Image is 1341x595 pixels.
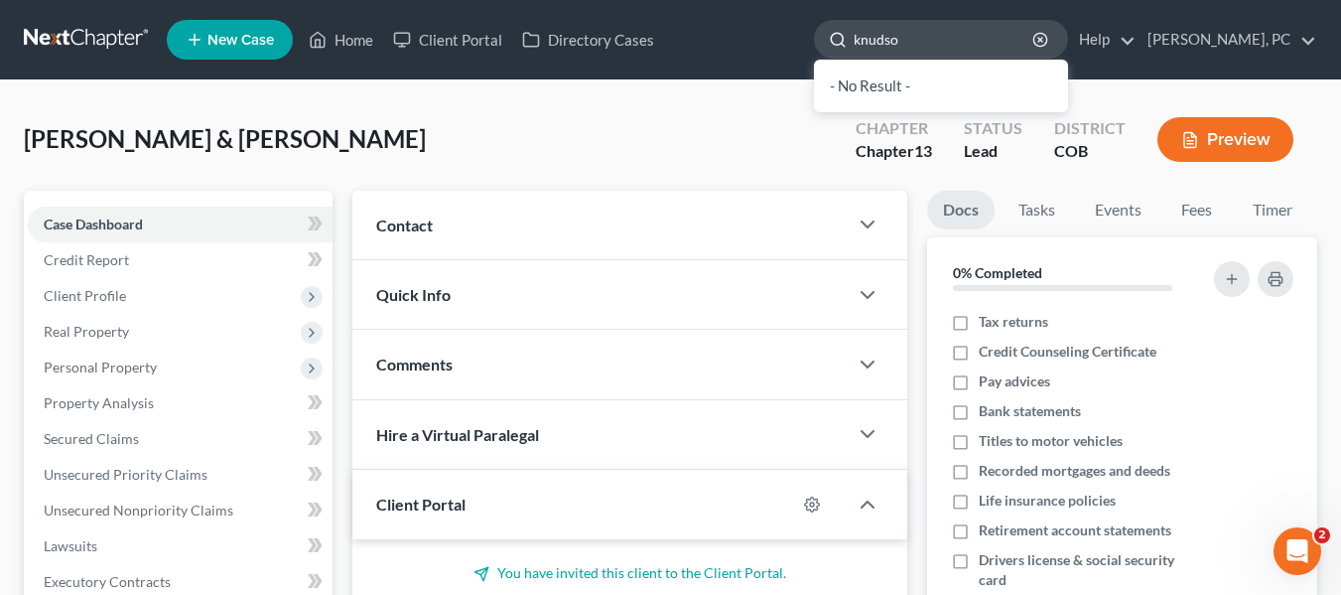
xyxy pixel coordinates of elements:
div: COB [1054,140,1126,163]
span: Case Dashboard [44,216,143,232]
span: New Case [207,33,274,48]
iframe: Intercom live chat [1274,527,1321,575]
span: Recorded mortgages and deeds [979,461,1170,481]
span: Contact [376,216,433,234]
span: 13 [914,141,932,160]
div: Status [964,117,1022,140]
span: Life insurance policies [979,491,1116,511]
span: Personal Property [44,359,157,375]
a: Events [1079,191,1157,229]
span: [PERSON_NAME] & [PERSON_NAME] [24,124,426,153]
div: - No Result - [814,60,1068,112]
span: Property Analysis [44,394,154,411]
span: Comments [376,355,453,373]
a: Client Portal [383,22,512,58]
span: Drivers license & social security card [979,550,1203,590]
span: Hire a Virtual Paralegal [376,425,539,444]
span: Unsecured Priority Claims [44,466,207,483]
span: Unsecured Nonpriority Claims [44,502,233,519]
span: Quick Info [376,285,451,304]
p: You have invited this client to the Client Portal. [376,563,883,583]
a: Unsecured Priority Claims [28,457,333,493]
span: Bank statements [979,401,1081,421]
div: District [1054,117,1126,140]
span: Real Property [44,323,129,340]
a: Lawsuits [28,528,333,564]
span: Titles to motor vehicles [979,431,1123,451]
span: Client Profile [44,287,126,304]
a: Docs [927,191,995,229]
div: Lead [964,140,1022,163]
a: Unsecured Nonpriority Claims [28,493,333,528]
a: Help [1069,22,1136,58]
span: Executory Contracts [44,573,171,590]
span: Client Portal [376,495,466,514]
a: Home [299,22,383,58]
input: Search by name... [854,21,1035,58]
span: Secured Claims [44,430,139,447]
a: [PERSON_NAME], PC [1138,22,1316,58]
button: Preview [1157,117,1293,162]
span: Credit Report [44,251,129,268]
span: Tax returns [979,312,1048,332]
span: Lawsuits [44,537,97,554]
a: Secured Claims [28,421,333,457]
a: Fees [1165,191,1229,229]
a: Tasks [1003,191,1071,229]
div: Chapter [856,117,932,140]
a: Property Analysis [28,385,333,421]
a: Timer [1237,191,1308,229]
a: Credit Report [28,242,333,278]
a: Case Dashboard [28,207,333,242]
span: 2 [1314,527,1330,543]
span: Retirement account statements [979,521,1171,540]
span: Credit Counseling Certificate [979,342,1156,362]
div: Chapter [856,140,932,163]
strong: 0% Completed [953,264,1042,281]
span: Pay advices [979,372,1050,391]
a: Directory Cases [512,22,664,58]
